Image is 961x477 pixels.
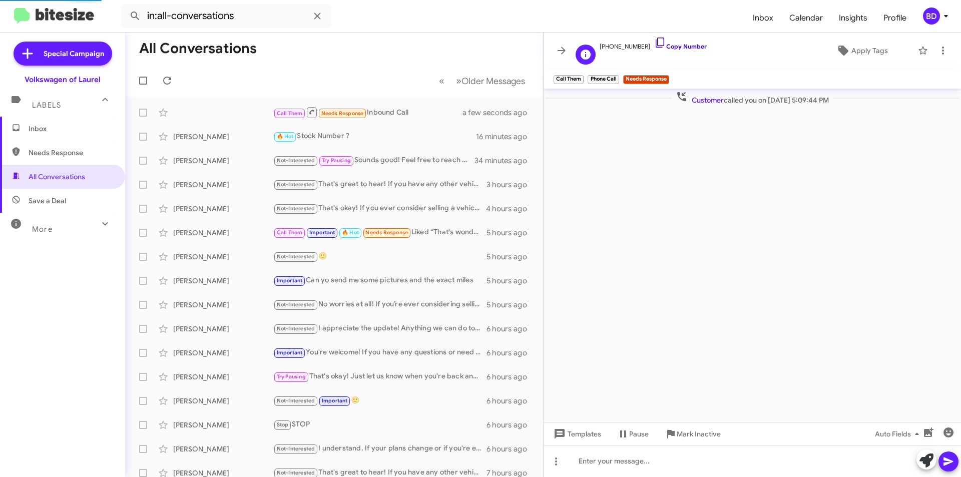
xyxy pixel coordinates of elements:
span: « [439,75,444,87]
span: Important [322,397,348,404]
button: Mark Inactive [657,425,729,443]
div: 16 minutes ago [476,132,535,142]
div: Inbound Call [273,106,475,119]
div: [PERSON_NAME] [173,204,273,214]
a: Insights [831,4,875,33]
div: No worries at all! If you’re ever considering selling your vehicle in the future, feel free to re... [273,299,487,310]
div: [PERSON_NAME] [173,228,273,238]
div: I appreciate the update! Anything we can do to help? Would love to earn your business! [273,323,487,334]
div: That's okay! If you ever consider selling a vehicle in the future, feel free to reach out. We're ... [273,203,486,214]
span: Needs Response [29,148,114,158]
h1: All Conversations [139,41,257,57]
div: [PERSON_NAME] [173,156,273,166]
div: 6 hours ago [487,348,535,358]
div: 5 hours ago [487,228,535,238]
div: Liked “That's wonderful to hear! We strive for a smooth experience. When you're ready to schedule... [273,227,487,238]
span: Auto Fields [875,425,923,443]
div: 34 minutes ago [475,156,535,166]
div: 🙂 [273,251,487,262]
div: 5 hours ago [487,252,535,262]
div: 4 hours ago [486,204,535,214]
span: Older Messages [461,76,525,87]
small: Call Them [554,75,584,84]
span: Not-Interested [277,397,315,404]
div: [PERSON_NAME] [173,396,273,406]
span: Inbox [29,124,114,134]
span: [PHONE_NUMBER] [600,37,707,52]
span: More [32,225,53,234]
span: Templates [552,425,601,443]
span: 🔥 Hot [277,133,294,140]
button: BD [914,8,950,25]
span: Labels [32,101,61,110]
div: [PERSON_NAME] [173,348,273,358]
div: That's okay! Just let us know when you're back and ready to schedule an appointment. We're here t... [273,371,487,382]
div: a few seconds ago [475,108,535,118]
span: Stop [277,421,289,428]
button: Templates [544,425,609,443]
span: Try Pausing [322,157,351,164]
span: Customer [692,96,724,105]
div: 6 hours ago [487,372,535,382]
span: Not-Interested [277,469,315,476]
a: Inbox [745,4,781,33]
span: Important [277,349,303,356]
div: BD [923,8,940,25]
span: Apply Tags [851,42,888,60]
div: [PERSON_NAME] [173,276,273,286]
span: Try Pausing [277,373,306,380]
span: Not-Interested [277,301,315,308]
a: Special Campaign [14,42,112,66]
div: 🙂 [273,395,487,406]
span: Special Campaign [44,49,104,59]
button: Auto Fields [867,425,931,443]
div: Sounds good! Feel free to reach out whenever you're ready. We're here to help when the time comes! [273,155,475,166]
small: Needs Response [623,75,669,84]
small: Phone Call [588,75,619,84]
input: Search [121,4,331,28]
div: Can yo send me some pictures and the exact miles [273,275,487,286]
span: Mark Inactive [677,425,721,443]
span: Profile [875,4,914,33]
span: 🔥 Hot [342,229,359,236]
span: Important [277,277,303,284]
div: 6 hours ago [487,444,535,454]
button: Apply Tags [810,42,913,60]
div: 6 hours ago [487,396,535,406]
div: You're welcome! If you have any questions or need assistance in the future, don't hesitate to con... [273,347,487,358]
div: 5 hours ago [487,276,535,286]
span: Pause [629,425,649,443]
span: Not-Interested [277,205,315,212]
span: Not-Interested [277,181,315,188]
nav: Page navigation example [433,71,531,91]
a: Copy Number [654,43,707,50]
span: Not-Interested [277,157,315,164]
div: Volkswagen of Laurel [25,75,101,85]
div: I understand. If your plans change or if you're ever interested in discussing your vehicle, feel ... [273,443,487,454]
span: Important [309,229,335,236]
span: » [456,75,461,87]
div: [PERSON_NAME] [173,324,273,334]
div: Stock Number ? [273,131,476,142]
div: That's great to hear! If you have any other vehicles you'd consider selling, feel free to reach o... [273,179,487,190]
button: Previous [433,71,450,91]
div: [PERSON_NAME] [173,372,273,382]
div: [PERSON_NAME] [173,300,273,310]
div: [PERSON_NAME] [173,420,273,430]
span: Save a Deal [29,196,66,206]
span: Needs Response [321,110,364,117]
span: All Conversations [29,172,85,182]
div: 6 hours ago [487,420,535,430]
span: Not-Interested [277,325,315,332]
div: 3 hours ago [487,180,535,190]
div: [PERSON_NAME] [173,252,273,262]
button: Next [450,71,531,91]
a: Calendar [781,4,831,33]
div: [PERSON_NAME] [173,444,273,454]
span: called you on [DATE] 5:09:44 PM [672,91,833,105]
div: 5 hours ago [487,300,535,310]
button: Pause [609,425,657,443]
div: [PERSON_NAME] [173,180,273,190]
